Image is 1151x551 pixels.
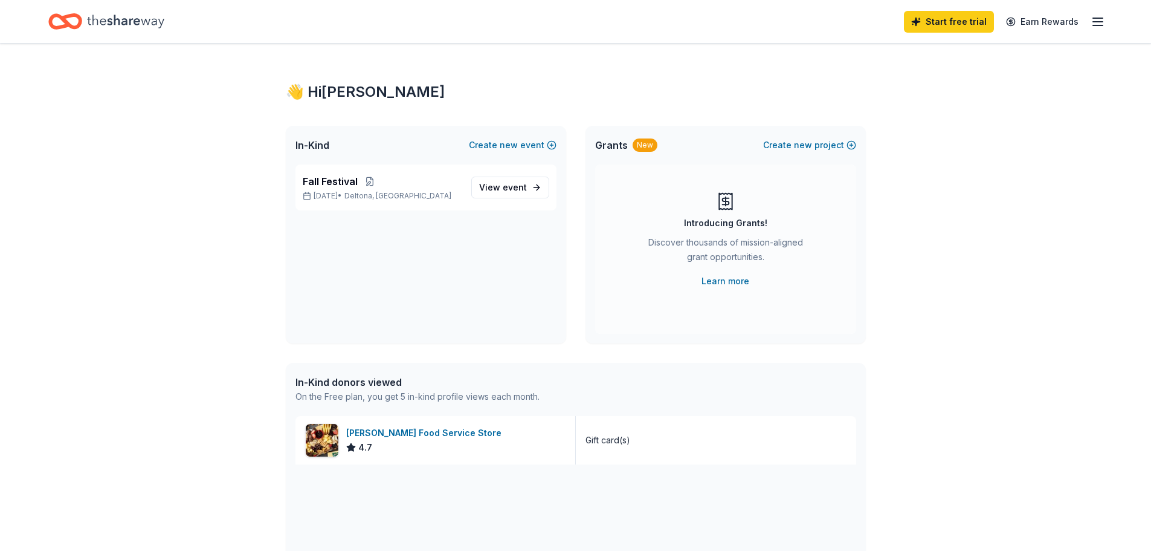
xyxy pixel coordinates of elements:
span: Deltona, [GEOGRAPHIC_DATA] [344,191,451,201]
span: View [479,180,527,195]
div: 👋 Hi [PERSON_NAME] [286,82,866,102]
p: [DATE] • [303,191,462,201]
span: event [503,182,527,192]
span: Fall Festival [303,174,358,189]
img: Image for Gordon Food Service Store [306,424,338,457]
div: In-Kind donors viewed [295,375,540,390]
span: Grants [595,138,628,152]
a: Start free trial [904,11,994,33]
button: Createnewproject [763,138,856,152]
div: New [633,139,657,152]
div: Gift card(s) [585,433,630,448]
div: Discover thousands of mission-aligned grant opportunities. [643,235,808,269]
span: 4.7 [358,440,372,455]
a: View event [471,177,549,198]
a: Learn more [701,274,749,289]
div: Introducing Grants! [684,216,767,230]
a: Home [48,7,164,36]
button: Createnewevent [469,138,556,152]
span: In-Kind [295,138,329,152]
div: On the Free plan, you get 5 in-kind profile views each month. [295,390,540,404]
a: Earn Rewards [999,11,1086,33]
span: new [500,138,518,152]
div: [PERSON_NAME] Food Service Store [346,426,506,440]
span: new [794,138,812,152]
